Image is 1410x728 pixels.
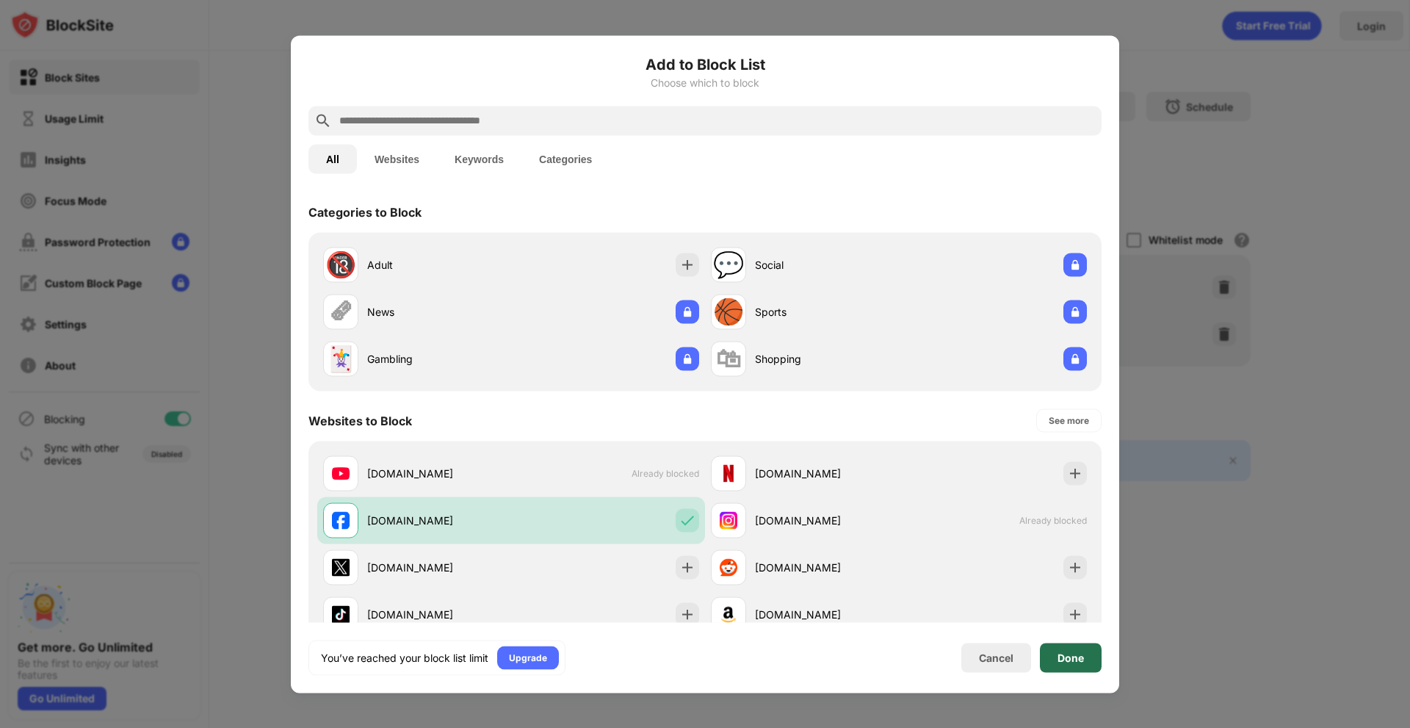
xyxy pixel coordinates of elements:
[308,76,1102,88] div: Choose which to block
[755,257,899,273] div: Social
[308,53,1102,75] h6: Add to Block List
[755,513,899,528] div: [DOMAIN_NAME]
[755,607,899,622] div: [DOMAIN_NAME]
[367,513,511,528] div: [DOMAIN_NAME]
[308,204,422,219] div: Categories to Block
[1057,652,1084,663] div: Done
[325,250,356,280] div: 🔞
[755,351,899,367] div: Shopping
[713,250,744,280] div: 💬
[755,560,899,575] div: [DOMAIN_NAME]
[328,297,353,327] div: 🗞
[713,297,744,327] div: 🏀
[755,304,899,320] div: Sports
[321,650,488,665] div: You’ve reached your block list limit
[308,144,357,173] button: All
[720,605,737,623] img: favicons
[332,605,350,623] img: favicons
[1019,515,1087,526] span: Already blocked
[367,560,511,575] div: [DOMAIN_NAME]
[308,413,412,428] div: Websites to Block
[332,558,350,576] img: favicons
[357,144,437,173] button: Websites
[367,607,511,622] div: [DOMAIN_NAME]
[521,144,610,173] button: Categories
[979,652,1013,664] div: Cancel
[716,344,741,374] div: 🛍
[720,558,737,576] img: favicons
[720,464,737,482] img: favicons
[332,464,350,482] img: favicons
[367,351,511,367] div: Gambling
[720,511,737,529] img: favicons
[325,344,356,374] div: 🃏
[367,257,511,273] div: Adult
[509,650,547,665] div: Upgrade
[332,511,350,529] img: favicons
[632,468,699,479] span: Already blocked
[755,466,899,481] div: [DOMAIN_NAME]
[1049,413,1089,428] div: See more
[437,144,521,173] button: Keywords
[314,112,332,129] img: search.svg
[367,466,511,481] div: [DOMAIN_NAME]
[367,304,511,320] div: News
